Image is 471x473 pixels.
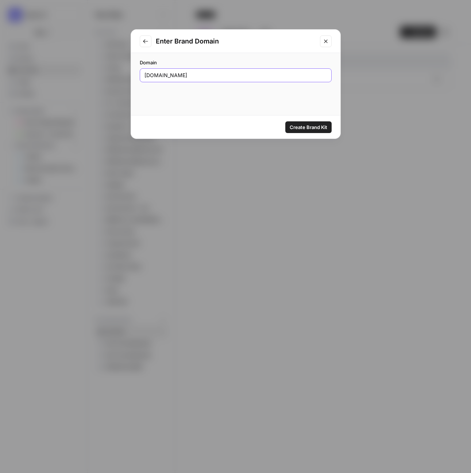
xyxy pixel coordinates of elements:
label: Domain [140,59,332,66]
h2: Enter Brand Domain [156,36,316,46]
span: Create Brand Kit [290,124,327,131]
button: Close modal [320,35,332,47]
button: Go to previous step [140,35,151,47]
button: Create Brand Kit [285,121,332,133]
input: www.example.com [144,72,327,79]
